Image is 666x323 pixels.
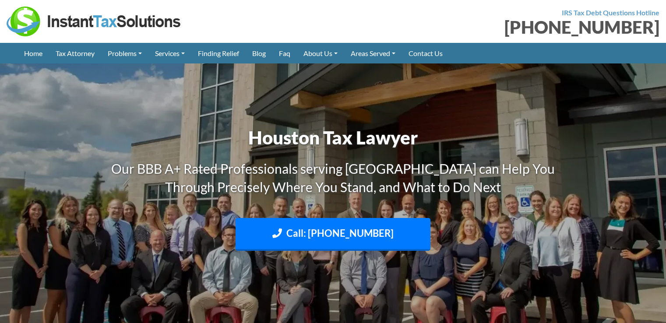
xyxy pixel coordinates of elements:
[7,16,182,25] a: Instant Tax Solutions Logo
[7,7,182,36] img: Instant Tax Solutions Logo
[297,43,344,63] a: About Us
[101,43,148,63] a: Problems
[191,43,246,63] a: Finding Relief
[49,43,101,63] a: Tax Attorney
[340,18,660,36] div: [PHONE_NUMBER]
[246,43,272,63] a: Blog
[90,125,576,151] h1: Houston Tax Lawyer
[272,43,297,63] a: Faq
[402,43,449,63] a: Contact Us
[148,43,191,63] a: Services
[236,218,430,251] a: Call: [PHONE_NUMBER]
[344,43,402,63] a: Areas Served
[90,159,576,196] h3: Our BBB A+ Rated Professionals serving [GEOGRAPHIC_DATA] can Help You Through Precisely Where You...
[562,8,659,17] strong: IRS Tax Debt Questions Hotline
[18,43,49,63] a: Home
